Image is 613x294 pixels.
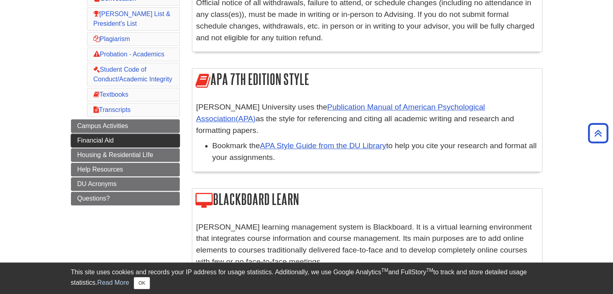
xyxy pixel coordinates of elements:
a: Probation - Academics [94,51,164,58]
span: Housing & Residential LIfe [77,151,154,158]
span: Campus Activities [77,122,128,129]
a: Textbooks [94,91,129,98]
a: Questions? [71,192,180,205]
a: Read More [97,279,129,286]
p: [PERSON_NAME] learning management system is Blackboard. It is a virtual learning environment that... [196,222,538,268]
a: DU Acronyms [71,177,180,191]
a: Financial Aid [71,134,180,147]
span: Questions? [77,195,110,202]
a: Help Resources [71,163,180,176]
li: Bookmark the to help you cite your research and format all your assignments. [212,140,538,164]
span: DU Acronyms [77,180,117,187]
span: Help Resources [77,166,123,173]
sup: TM [426,267,433,273]
a: APA Style Guide from the DU Library [260,141,386,150]
sup: TM [381,267,388,273]
a: Plagiarism [94,35,130,42]
button: Close [134,277,150,289]
a: Publication Manual of American Psychological Association(APA) [196,103,485,123]
h2: Blackboard Learn [192,188,542,211]
p: [PERSON_NAME] University uses the as the style for referencing and citing all academic writing an... [196,101,538,136]
h2: APA 7th Edition Style [192,68,542,91]
div: This site uses cookies and records your IP address for usage statistics. Additionally, we use Goo... [71,267,542,289]
a: [PERSON_NAME] List & President's List [94,10,170,27]
span: Financial Aid [77,137,114,144]
a: Student Code of Conduct/Academic Integrity [94,66,172,83]
a: Housing & Residential LIfe [71,148,180,162]
a: Transcripts [94,106,131,113]
a: Back to Top [585,128,611,139]
a: Campus Activities [71,119,180,133]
